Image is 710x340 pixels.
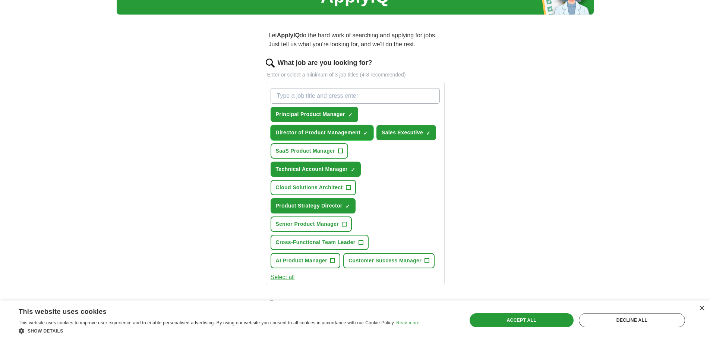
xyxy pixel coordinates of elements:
div: This website uses cookies [19,305,401,316]
span: Principal Product Manager [276,110,345,118]
p: Enter or select a minimum of 3 job titles (4-8 recommended) [266,71,445,79]
button: Director of Product Management✓ [271,125,374,140]
button: Customer Success Manager [343,253,435,268]
strong: ApplyIQ [277,32,300,38]
div: Decline all [579,313,685,327]
input: Type a job title and press enter [271,88,440,104]
label: What job are you looking for? [278,58,372,68]
span: ✓ [351,167,355,173]
button: Sales Executive✓ [376,125,436,140]
button: Senior Product Manager [271,216,352,232]
button: SaaS Product Manager [271,143,348,159]
p: Let do the hard work of searching and applying for jobs. Just tell us what you're looking for, an... [266,28,445,52]
button: Select all [271,273,295,282]
span: Cross-Functional Team Leader [276,238,356,246]
button: Cloud Solutions Architect [271,180,356,195]
span: This website uses cookies to improve user experience and to enable personalised advertising. By u... [19,320,395,325]
span: ✓ [363,130,368,136]
span: ✓ [426,130,430,136]
div: Show details [19,327,419,334]
button: Principal Product Manager✓ [271,107,358,122]
span: Product Strategy Director [276,202,343,210]
div: Accept all [470,313,574,327]
div: Close [699,306,704,311]
span: ✓ [348,112,353,118]
span: Customer Success Manager [348,257,422,265]
span: Senior Product Manager [276,220,339,228]
span: Technical Account Manager [276,165,348,173]
span: ✓ [345,203,350,209]
button: AI Product Manager [271,253,341,268]
span: AI Product Manager [276,257,328,265]
span: SaaS Product Manager [276,147,335,155]
span: Sales Executive [382,129,423,137]
button: Technical Account Manager✓ [271,162,361,177]
a: Read more, opens a new window [396,320,419,325]
span: Show details [28,328,63,334]
span: Director of Product Management [276,129,361,137]
img: search.png [266,59,275,68]
button: Cross-Functional Team Leader [271,235,369,250]
button: Product Strategy Director✓ [271,198,356,213]
span: Cloud Solutions Architect [276,184,343,191]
